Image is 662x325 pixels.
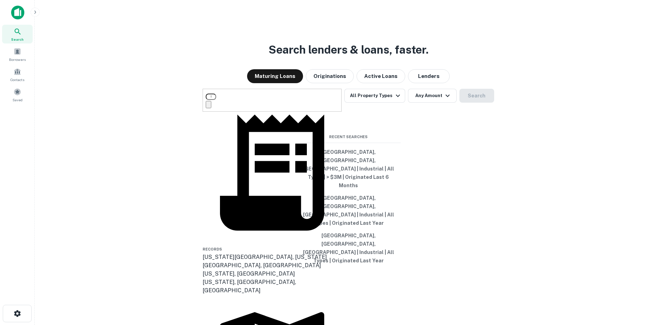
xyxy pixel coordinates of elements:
[296,134,401,140] span: Recent Searches
[9,57,26,62] span: Borrowers
[247,69,303,83] button: Maturing Loans
[206,101,211,108] button: Clear
[13,97,23,103] span: Saved
[2,45,33,64] a: Borrowers
[408,69,450,83] button: Lenders
[627,269,662,303] iframe: Chat Widget
[269,41,428,58] h3: Search lenders & loans, faster.
[296,146,401,192] button: [GEOGRAPHIC_DATA], [GEOGRAPHIC_DATA], [GEOGRAPHIC_DATA] | Industrial | All Types | > $3M | Origin...
[2,85,33,104] a: Saved
[2,65,33,84] a: Contacts
[203,278,342,295] div: [US_STATE], [GEOGRAPHIC_DATA], [GEOGRAPHIC_DATA]
[11,37,24,42] span: Search
[10,77,24,82] span: Contacts
[203,253,342,270] div: [US_STATE][GEOGRAPHIC_DATA], [US_STATE][GEOGRAPHIC_DATA], [GEOGRAPHIC_DATA]
[203,270,342,278] div: [US_STATE], [GEOGRAPHIC_DATA]
[306,69,354,83] button: Originations
[408,89,457,103] button: Any Amount
[357,69,405,83] button: Active Loans
[296,192,401,229] button: [GEOGRAPHIC_DATA], [GEOGRAPHIC_DATA], [GEOGRAPHIC_DATA] | Industrial | All Types | Originated Las...
[203,247,222,251] span: Records
[344,89,405,103] button: All Property Types
[296,229,401,267] button: [GEOGRAPHIC_DATA], [GEOGRAPHIC_DATA], [GEOGRAPHIC_DATA] | Industrial | All Types | Originated Las...
[2,25,33,43] a: Search
[11,6,24,19] img: capitalize-icon.png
